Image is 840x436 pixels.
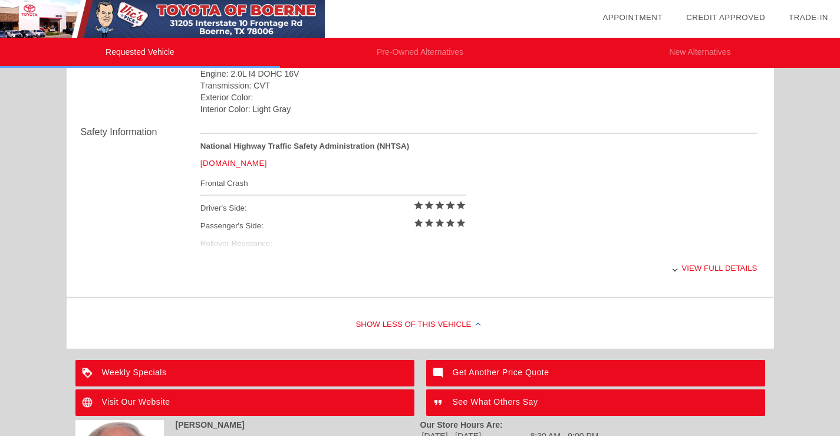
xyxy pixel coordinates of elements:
div: Passenger's Side: [200,217,466,235]
i: star [434,218,445,228]
div: Transmission: CVT [200,80,757,91]
a: [DOMAIN_NAME] [200,159,267,168]
a: Visit Our Website [75,389,414,416]
li: Pre-Owned Alternatives [280,38,560,68]
i: star [445,200,456,211]
strong: Our Store Hours Are: [420,420,503,430]
li: New Alternatives [560,38,840,68]
i: star [456,200,466,211]
a: See What Others Say [426,389,765,416]
div: Driver's Side: [200,199,466,217]
div: Exterior Color: [200,91,757,103]
div: View full details [200,254,757,283]
strong: National Highway Traffic Safety Administration (NHTSA) [200,142,409,150]
a: Appointment [602,13,663,22]
i: star [434,200,445,211]
img: ic_format_quote_white_24dp_2x.png [426,389,453,416]
a: Get Another Price Quote [426,360,765,386]
i: star [424,200,434,211]
div: Safety Information [81,125,200,139]
strong: [PERSON_NAME] [176,420,245,430]
img: ic_mode_comment_white_24dp_2x.png [426,360,453,386]
a: Weekly Specials [75,360,414,386]
i: star [456,218,466,228]
i: star [413,218,424,228]
img: ic_loyalty_white_24dp_2x.png [75,360,102,386]
i: star [424,218,434,228]
div: Interior Color: Light Gray [200,103,757,115]
i: star [445,218,456,228]
div: Show Less of this Vehicle [67,301,774,349]
a: Trade-In [789,13,828,22]
div: Frontal Crash [200,176,466,191]
img: ic_language_white_24dp_2x.png [75,389,102,416]
a: Credit Approved [686,13,765,22]
i: star [413,200,424,211]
